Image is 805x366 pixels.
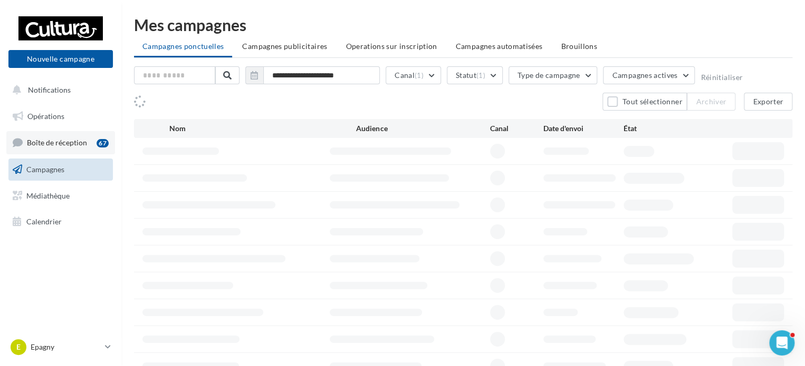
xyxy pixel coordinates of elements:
div: 67 [97,139,109,147]
button: Canal(1) [386,66,441,84]
button: Type de campagne [509,66,598,84]
a: Calendrier [6,211,115,233]
span: Campagnes publicitaires [242,42,327,51]
span: Médiathèque [26,191,70,200]
button: Exporter [744,93,792,111]
button: Tout sélectionner [602,93,687,111]
p: Epagny [31,342,101,352]
span: E [16,342,21,352]
span: Operations sur inscription [346,42,437,51]
div: Date d'envoi [543,123,624,134]
span: Brouillons [561,42,597,51]
span: Campagnes actives [612,71,677,80]
span: Campagnes automatisées [456,42,543,51]
div: Audience [356,123,490,134]
span: (1) [476,71,485,80]
div: État [624,123,704,134]
span: Calendrier [26,217,62,226]
a: E Epagny [8,337,113,357]
iframe: Intercom live chat [769,330,794,355]
button: Nouvelle campagne [8,50,113,68]
div: Nom [169,123,357,134]
span: (1) [415,71,424,80]
div: Mes campagnes [134,17,792,33]
span: Notifications [28,85,71,94]
button: Archiver [687,93,735,111]
button: Campagnes actives [603,66,695,84]
div: Canal [490,123,543,134]
a: Campagnes [6,159,115,181]
span: Campagnes [26,165,64,174]
button: Statut(1) [447,66,503,84]
span: Boîte de réception [27,138,87,147]
button: Notifications [6,79,111,101]
a: Opérations [6,105,115,127]
a: Médiathèque [6,185,115,207]
span: Opérations [27,112,64,121]
a: Boîte de réception67 [6,131,115,154]
button: Réinitialiser [701,73,743,82]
